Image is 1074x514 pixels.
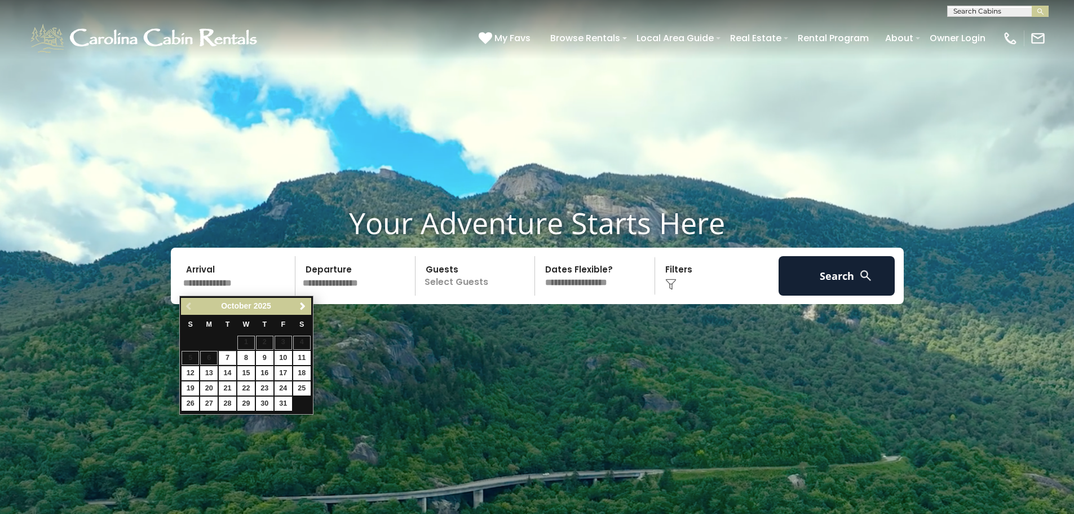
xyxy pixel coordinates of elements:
[256,381,273,396] a: 23
[219,397,236,411] a: 28
[219,366,236,380] a: 14
[226,320,230,328] span: Tuesday
[275,366,292,380] a: 17
[243,320,250,328] span: Wednesday
[281,320,285,328] span: Friday
[182,366,199,380] a: 12
[298,302,307,311] span: Next
[206,320,212,328] span: Monday
[293,381,311,396] a: 25
[924,28,991,48] a: Owner Login
[263,320,267,328] span: Thursday
[254,301,271,310] span: 2025
[724,28,787,48] a: Real Estate
[221,301,251,310] span: October
[792,28,874,48] a: Rental Program
[8,205,1066,240] h1: Your Adventure Starts Here
[1030,30,1046,46] img: mail-regular-white.png
[219,351,236,365] a: 7
[188,320,193,328] span: Sunday
[256,351,273,365] a: 9
[631,28,719,48] a: Local Area Guide
[296,300,310,314] a: Next
[299,320,304,328] span: Saturday
[1002,30,1018,46] img: phone-regular-white.png
[494,31,531,45] span: My Favs
[293,351,311,365] a: 11
[293,366,311,380] a: 18
[237,366,255,380] a: 15
[182,397,199,411] a: 26
[200,381,218,396] a: 20
[200,366,218,380] a: 13
[859,269,873,283] img: search-regular-white.png
[182,381,199,396] a: 19
[237,397,255,411] a: 29
[545,28,626,48] a: Browse Rentals
[275,381,292,396] a: 24
[28,21,262,55] img: White-1-1-2.png
[665,279,677,290] img: filter--v1.png
[479,31,533,46] a: My Favs
[879,28,919,48] a: About
[419,256,535,296] p: Select Guests
[256,397,273,411] a: 30
[256,366,273,380] a: 16
[200,397,218,411] a: 27
[237,381,255,396] a: 22
[275,397,292,411] a: 31
[237,351,255,365] a: 8
[779,256,895,296] button: Search
[219,381,236,396] a: 21
[275,351,292,365] a: 10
